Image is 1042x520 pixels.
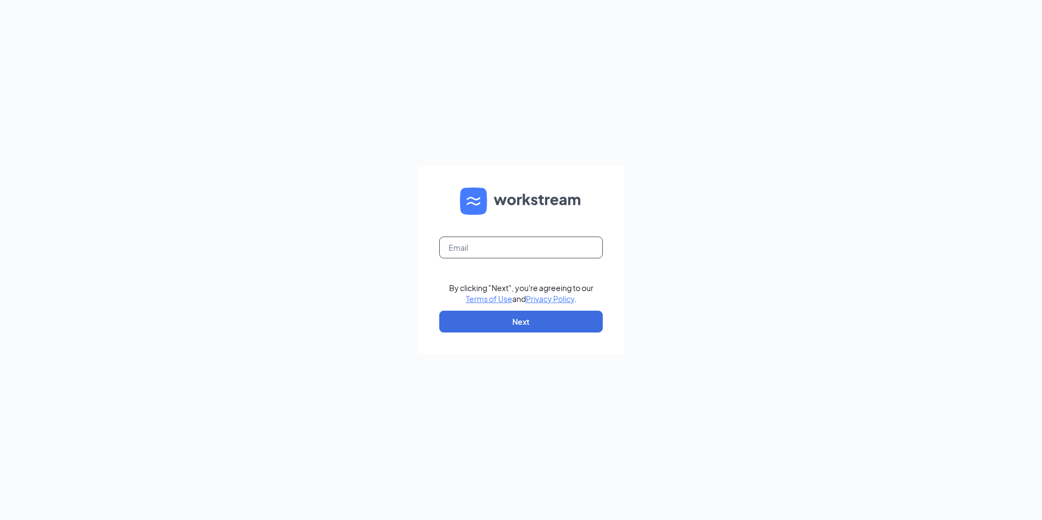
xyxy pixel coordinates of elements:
img: WS logo and Workstream text [460,188,582,215]
a: Terms of Use [466,294,512,304]
button: Next [439,311,603,332]
input: Email [439,237,603,258]
a: Privacy Policy [526,294,574,304]
div: By clicking "Next", you're agreeing to our and . [449,282,593,304]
